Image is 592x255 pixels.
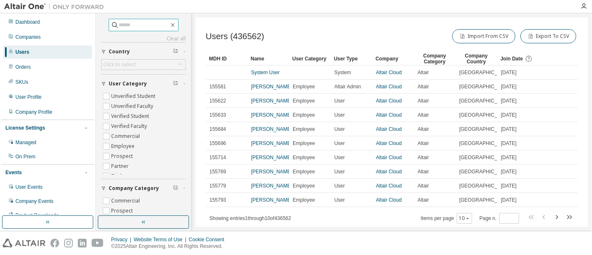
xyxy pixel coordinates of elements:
span: [GEOGRAPHIC_DATA] [459,140,511,147]
span: [DATE] [501,112,517,118]
a: Altair Cloud [376,98,402,104]
div: Dashboard [15,19,40,25]
div: User Category [292,52,327,65]
span: Altair [418,197,429,203]
span: [GEOGRAPHIC_DATA] [459,112,511,118]
div: Companies [15,34,41,40]
button: 10 [459,215,470,222]
span: Altair [418,168,429,175]
span: Users (436562) [206,32,264,41]
img: altair_logo.svg [2,239,45,247]
span: Items per page [421,213,472,224]
span: System [334,69,351,76]
a: Altair Cloud [376,169,402,175]
span: Altair [418,182,429,189]
span: [DATE] [501,197,517,203]
div: Website Terms of Use [134,236,189,243]
span: Employee [293,83,315,90]
img: instagram.svg [64,239,73,247]
span: Employee [293,112,315,118]
button: Import From CSV [452,29,515,43]
label: Unverified Student [111,91,157,101]
button: Country [101,42,186,61]
a: [PERSON_NAME] [251,112,292,118]
span: Altair [418,97,429,104]
span: [GEOGRAPHIC_DATA] [459,69,511,76]
svg: Date when the user was first added or directly signed up. If the user was deleted and later re-ad... [525,55,532,62]
span: User [334,154,345,161]
a: [PERSON_NAME] [251,98,292,104]
span: Company Category [109,185,159,192]
span: [DATE] [501,97,517,104]
label: Verified Student [111,111,151,121]
div: Managed [15,139,36,146]
span: 155793 [209,197,226,203]
div: Company Category [417,52,452,65]
span: Clear filter [173,80,178,87]
img: facebook.svg [50,239,59,247]
a: [PERSON_NAME] [251,84,292,90]
div: Company Country [459,52,494,65]
span: Join Date [500,56,523,62]
span: User [334,182,345,189]
span: 155714 [209,154,226,161]
span: Clear filter [173,48,178,55]
label: Commercial [111,196,142,206]
span: [DATE] [501,154,517,161]
span: Altair Admin [334,83,361,90]
span: 155769 [209,168,226,175]
span: User [334,97,345,104]
label: Prospect [111,151,134,161]
label: Partner [111,161,130,171]
div: Company Profile [15,109,52,115]
div: License Settings [5,125,45,131]
span: 155633 [209,112,226,118]
span: 155581 [209,83,226,90]
a: Altair Cloud [376,140,402,146]
img: youtube.svg [92,239,104,247]
span: [DATE] [501,126,517,132]
img: Altair One [4,2,108,11]
span: User [334,112,345,118]
span: Altair [418,154,429,161]
img: linkedin.svg [78,239,87,247]
span: Altair [418,140,429,147]
span: [GEOGRAPHIC_DATA] [459,83,511,90]
label: Verified Faculty [111,121,149,131]
div: Name [251,52,286,65]
span: Employee [293,97,315,104]
span: User [334,126,345,132]
span: [GEOGRAPHIC_DATA] [459,126,511,132]
p: © 2025 Altair Engineering, Inc. All Rights Reserved. [111,243,229,250]
div: Cookie Consent [189,236,229,243]
div: Events [5,169,22,176]
span: Employee [293,168,315,175]
span: Country [109,48,130,55]
div: Company [376,52,410,65]
div: User Type [334,52,369,65]
span: Altair [418,126,429,132]
button: Company Category [101,179,186,197]
span: User [334,197,345,203]
div: User Profile [15,94,42,100]
span: [GEOGRAPHIC_DATA] [459,197,511,203]
span: [GEOGRAPHIC_DATA] [459,182,511,189]
span: 155622 [209,97,226,104]
div: MDH ID [209,52,244,65]
span: Employee [293,126,315,132]
div: Orders [15,64,31,70]
span: User [334,168,345,175]
a: Altair Cloud [376,155,402,160]
div: User Events [15,184,42,190]
a: Altair Cloud [376,84,402,90]
a: [PERSON_NAME] [251,140,292,146]
a: Altair Cloud [376,197,402,203]
span: Page n. [480,213,519,224]
a: [PERSON_NAME] [251,126,292,132]
span: Altair [418,83,429,90]
a: Altair Cloud [376,112,402,118]
button: Export To CSV [520,29,576,43]
span: Employee [293,140,315,147]
label: Trial [111,171,123,181]
a: Altair Cloud [376,70,402,75]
